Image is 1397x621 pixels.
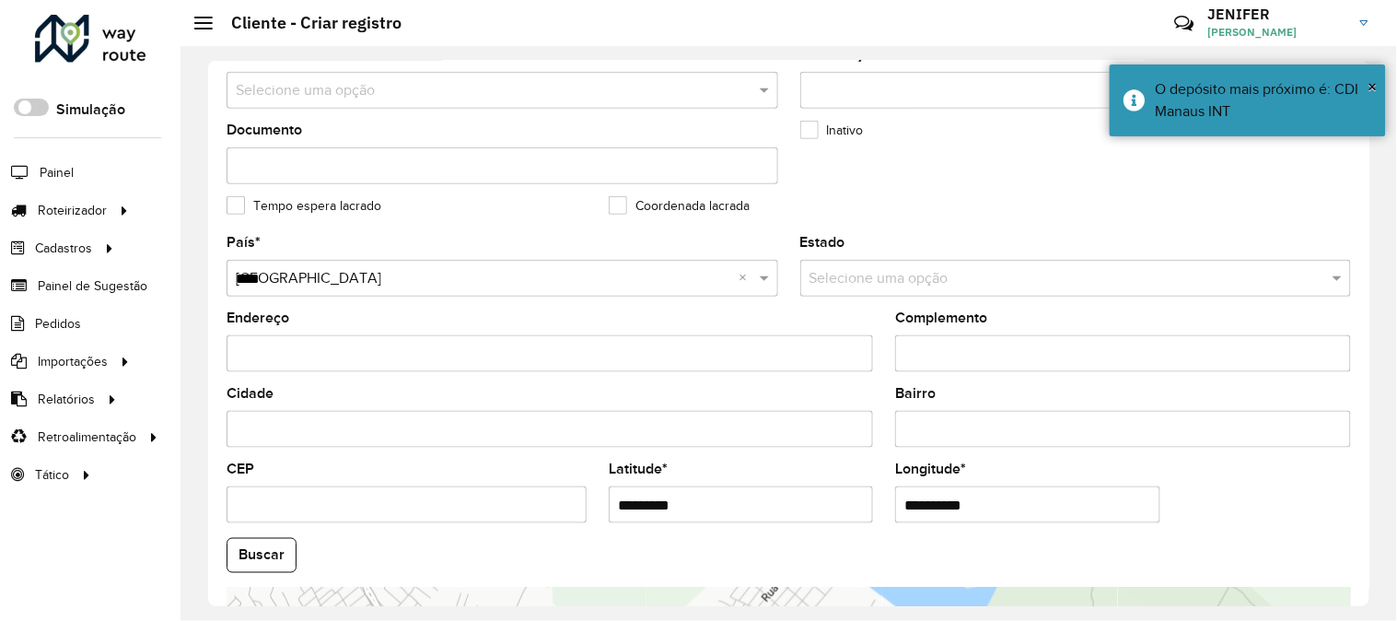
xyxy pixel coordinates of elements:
span: Cadastros [35,239,92,258]
label: Coordenada lacrada [609,196,750,216]
label: CEP [227,458,254,480]
label: Inativo [800,121,864,140]
label: Endereço [227,307,289,329]
label: Complemento [895,307,987,329]
label: Tempo espera lacrado [227,196,381,216]
span: Tático [35,465,69,485]
label: Longitude [895,458,966,480]
button: Close [1368,73,1378,100]
div: O depósito mais próximo é: CDI Manaus INT [1156,78,1372,123]
span: Importações [38,352,108,371]
label: Cidade [227,382,274,404]
span: Retroalimentação [38,428,136,447]
label: Estado [800,231,845,253]
span: Roteirizador [38,201,107,220]
span: [PERSON_NAME] [1208,24,1346,41]
a: Contato Rápido [1164,4,1204,43]
span: Painel [40,163,74,182]
span: × [1368,76,1378,97]
h2: Cliente - Criar registro [213,13,402,33]
button: Buscar [227,538,297,573]
span: Painel de Sugestão [38,276,147,296]
label: Bairro [895,382,936,404]
span: Relatórios [38,390,95,409]
span: Clear all [739,267,755,289]
label: Latitude [609,458,668,480]
label: Documento [227,119,302,141]
label: Simulação [56,99,125,121]
label: País [227,231,261,253]
span: Pedidos [35,314,81,334]
h3: JENIFER [1208,6,1346,23]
